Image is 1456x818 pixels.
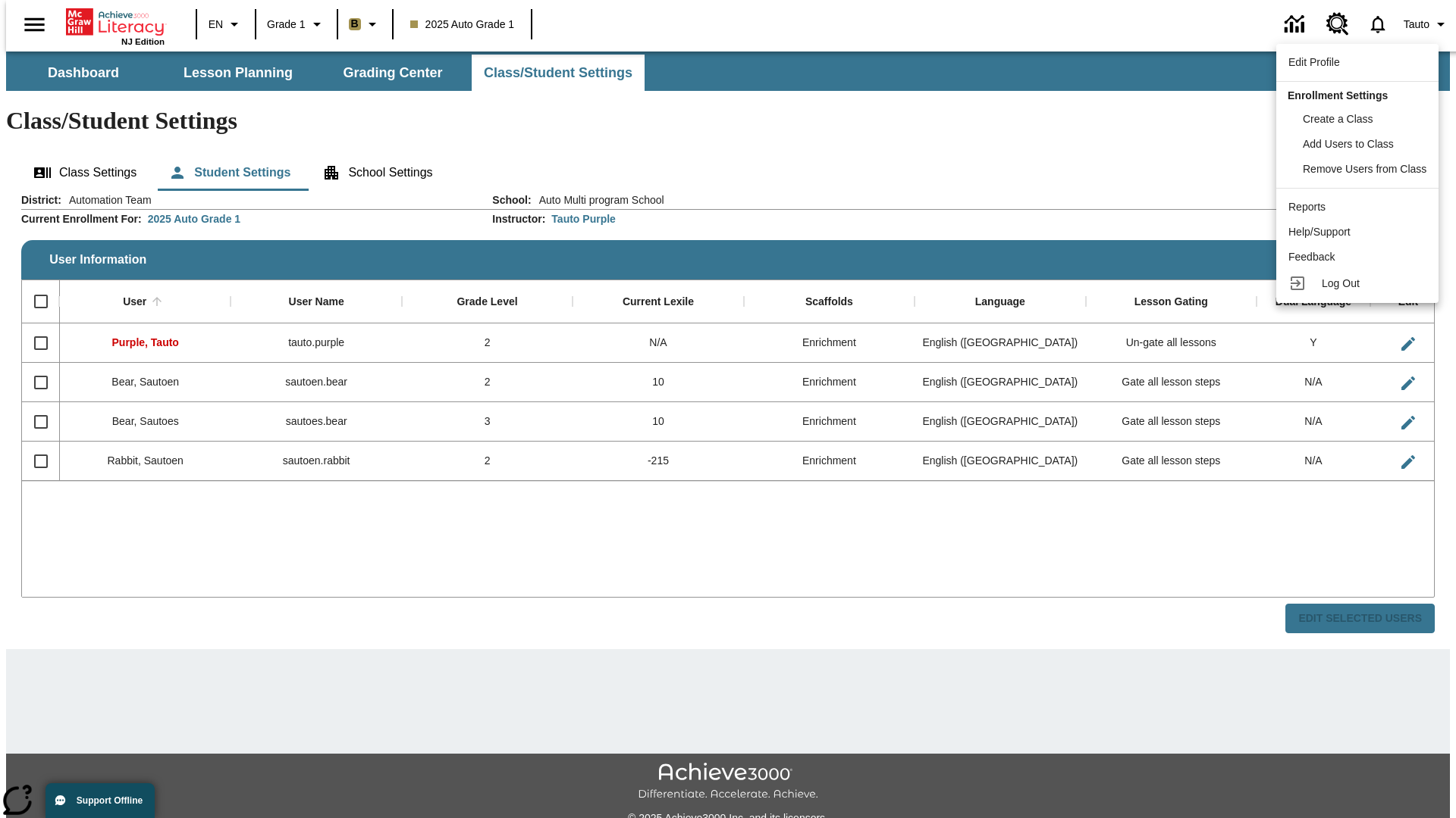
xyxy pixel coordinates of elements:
span: Enrollment Settings [1288,89,1388,101]
span: Log Out [1322,277,1360,289]
span: Remove Users from Class [1303,163,1426,175]
span: Create a Class [1303,113,1373,125]
span: Feedback [1288,251,1335,263]
span: Edit Profile [1288,56,1340,68]
span: Add Users to Class [1303,138,1394,150]
span: Reports [1288,201,1326,213]
span: Help/Support [1288,226,1351,238]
